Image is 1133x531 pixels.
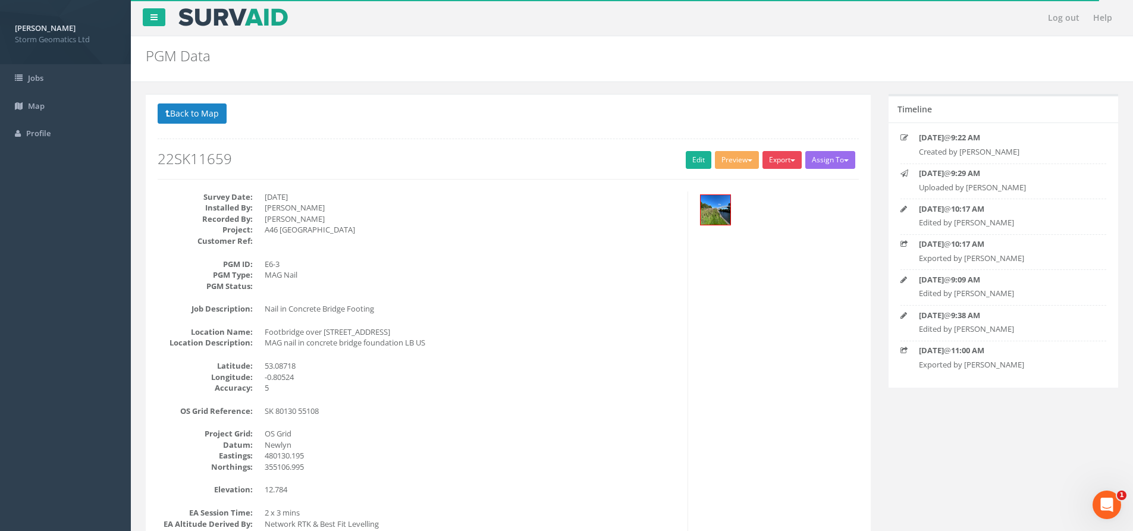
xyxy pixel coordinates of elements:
dd: Newlyn [265,439,679,451]
dt: Longitude: [158,372,253,383]
strong: 9:29 AM [951,168,980,178]
dt: Location Name: [158,326,253,338]
dd: 5 [265,382,679,394]
dt: Northings: [158,461,253,473]
dd: MAG nail in concrete bridge foundation LB US [265,337,679,348]
strong: [DATE] [919,310,944,321]
span: Map [28,100,45,111]
p: Exported by [PERSON_NAME] [919,253,1088,264]
strong: 9:38 AM [951,310,980,321]
button: Back to Map [158,103,227,124]
dt: Installed By: [158,202,253,213]
a: Edit [686,151,711,169]
dd: E6-3 [265,259,679,270]
h5: Timeline [897,105,932,114]
dt: PGM ID: [158,259,253,270]
dd: 2 x 3 mins [265,507,679,519]
dt: Project: [158,224,253,235]
dt: PGM Type: [158,269,253,281]
strong: [DATE] [919,274,944,285]
dd: OS Grid [265,428,679,439]
strong: [DATE] [919,345,944,356]
h2: PGM Data [146,48,953,64]
dt: Datum: [158,439,253,451]
dt: Project Grid: [158,428,253,439]
iframe: Intercom live chat [1093,491,1121,519]
dd: MAG Nail [265,269,679,281]
p: Edited by [PERSON_NAME] [919,288,1088,299]
strong: [DATE] [919,203,944,214]
dd: Nail in Concrete Bridge Footing [265,303,679,315]
dt: EA Altitude Derived By: [158,519,253,530]
p: Edited by [PERSON_NAME] [919,217,1088,228]
p: @ [919,310,1088,321]
dd: SK 80130 55108 [265,406,679,417]
strong: 9:09 AM [951,274,980,285]
dt: Location Description: [158,337,253,348]
p: @ [919,132,1088,143]
p: @ [919,168,1088,179]
dt: Accuracy: [158,382,253,394]
dt: OS Grid Reference: [158,406,253,417]
strong: [DATE] [919,238,944,249]
p: Uploaded by [PERSON_NAME] [919,182,1088,193]
strong: [PERSON_NAME] [15,23,76,33]
span: Storm Geomatics Ltd [15,34,116,45]
dt: Elevation: [158,484,253,495]
strong: 10:17 AM [951,238,984,249]
strong: 10:17 AM [951,203,984,214]
p: @ [919,203,1088,215]
p: @ [919,345,1088,356]
span: 1 [1117,491,1126,500]
dd: [PERSON_NAME] [265,213,679,225]
strong: 9:22 AM [951,132,980,143]
dd: [DATE] [265,191,679,203]
img: 27B91F6A-48BE-4B84-8B2B-607AC7DCA1E4_D46B20CD-33AF-47FE-8AC0-B445F5C324E6_thumb.jpg [701,195,730,225]
button: Preview [715,151,759,169]
dt: PGM Status: [158,281,253,292]
h2: 22SK11659 [158,151,859,166]
button: Export [762,151,802,169]
p: @ [919,238,1088,250]
dt: Latitude: [158,360,253,372]
span: Profile [26,128,51,139]
dd: A46 [GEOGRAPHIC_DATA] [265,224,679,235]
p: @ [919,274,1088,285]
span: Jobs [28,73,43,83]
strong: 11:00 AM [951,345,984,356]
a: [PERSON_NAME] Storm Geomatics Ltd [15,20,116,45]
dt: Eastings: [158,450,253,461]
dt: Survey Date: [158,191,253,203]
dd: Footbridge over [STREET_ADDRESS] [265,326,679,338]
dt: EA Session Time: [158,507,253,519]
dd: 53.08718 [265,360,679,372]
dt: Job Description: [158,303,253,315]
p: Exported by [PERSON_NAME] [919,359,1088,370]
dd: 12.784 [265,484,679,495]
dd: [PERSON_NAME] [265,202,679,213]
p: Created by [PERSON_NAME] [919,146,1088,158]
p: Edited by [PERSON_NAME] [919,323,1088,335]
dt: Recorded By: [158,213,253,225]
dd: 480130.195 [265,450,679,461]
strong: [DATE] [919,132,944,143]
button: Assign To [805,151,855,169]
dd: 355106.995 [265,461,679,473]
dd: Network RTK & Best Fit Levelling [265,519,679,530]
dt: Customer Ref: [158,235,253,247]
strong: [DATE] [919,168,944,178]
dd: -0.80524 [265,372,679,383]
